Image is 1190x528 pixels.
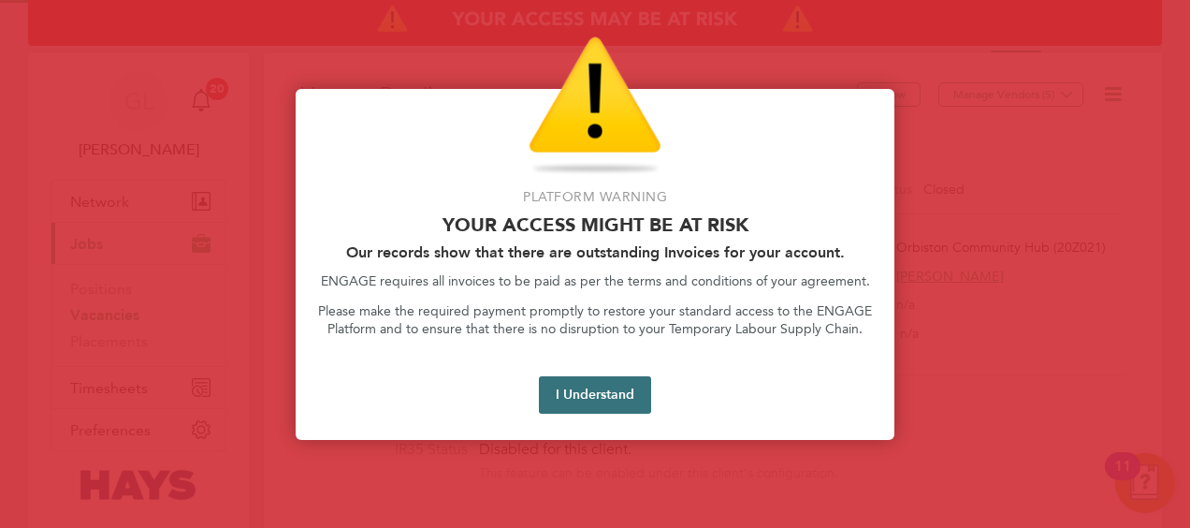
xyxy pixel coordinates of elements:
p: Platform Warning [318,188,872,207]
img: Warning Icon [529,37,661,177]
p: ENGAGE requires all invoices to be paid as per the terms and conditions of your agreement. [318,272,872,291]
button: I Understand [539,376,651,414]
p: Your access might be at risk [318,213,872,236]
div: Access At Risk [296,89,894,440]
p: Please make the required payment promptly to restore your standard access to the ENGAGE Platform ... [318,302,872,339]
h2: Our records show that there are outstanding Invoices for your account. [318,243,872,261]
